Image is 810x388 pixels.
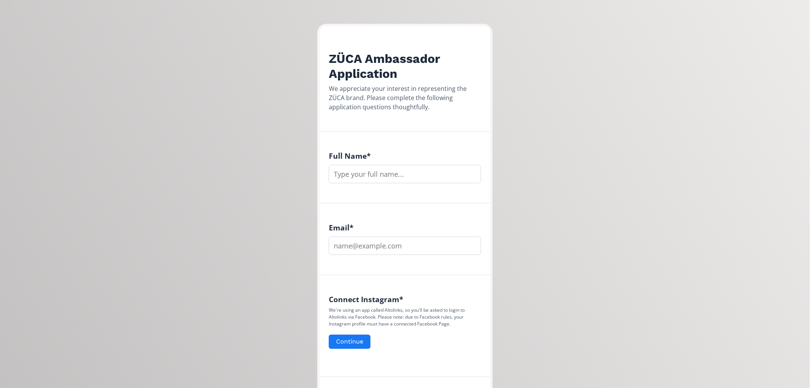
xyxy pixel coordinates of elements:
h2: ZÜCA Ambassador Application [329,51,481,81]
button: Continue [329,335,371,349]
input: name@example.com [329,237,481,255]
input: Type your full name... [329,165,481,183]
div: We appreciate your interest in representing the ZÜCA brand. Please complete the following applica... [329,84,481,112]
h4: Connect Instagram * [329,295,481,304]
h4: Full Name * [329,151,481,160]
p: We're using an app called Altolinks, so you'll be asked to login to Altolinks via Facebook. Pleas... [329,307,481,327]
h4: Email * [329,223,481,232]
